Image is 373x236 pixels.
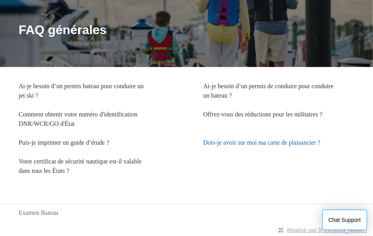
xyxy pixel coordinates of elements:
[19,20,355,39] h1: FAQ générales
[19,111,137,127] a: Comment obtenir votre numéro d'identification DNR/WCR/GO d'État
[203,83,334,99] a: Ai-je besoin d’un permis de conduire pour conduire un bateau ?
[203,139,321,146] a: Dois-je avoir sur moi ma carte de plaisancier ?
[19,139,110,146] a: Puis-je imprimer un guide d’étude ?
[203,111,323,118] a: Offrez-vous des réductions pour les militaires ?
[19,83,144,99] a: Ai-je besoin d’un permis bateau pour conduire un jet ski ?
[19,208,59,218] a: Examen Bateau
[287,227,367,233] a: Réalisé par [PERSON_NAME]
[322,210,368,230] button: Chat Support
[19,158,142,174] a: Votre certificat de sécurité nautique est-il valable dans tous les États ?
